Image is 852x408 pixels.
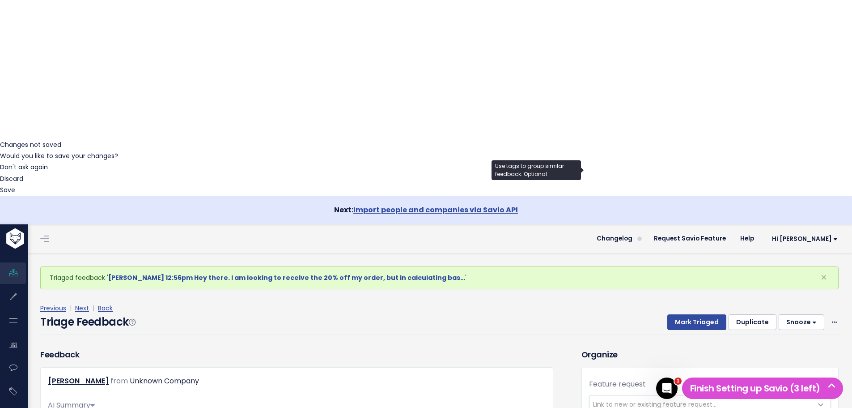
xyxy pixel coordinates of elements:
[581,348,839,361] h3: Organize
[40,314,135,330] h4: Triage Feedback
[40,304,66,313] a: Previous
[353,205,518,215] a: Import people and companies via Savio API
[821,270,827,285] span: ×
[597,236,632,242] span: Changelog
[48,376,109,386] a: [PERSON_NAME]
[667,314,726,331] button: Mark Triaged
[91,304,96,313] span: |
[334,205,518,215] strong: Next:
[686,382,839,395] h5: Finish Setting up Savio (3 left)
[772,236,838,242] span: Hi [PERSON_NAME]
[761,232,845,246] a: Hi [PERSON_NAME]
[68,304,73,313] span: |
[130,375,199,388] div: Unknown Company
[98,304,113,313] a: Back
[779,314,824,331] button: Snooze
[75,304,89,313] a: Next
[812,267,836,288] button: Close
[108,273,465,282] a: [PERSON_NAME] 12:56pm Hey there. I am looking to receive the 20% off my order, but in calculating...
[733,232,761,245] a: Help
[40,348,79,361] h3: Feedback
[589,379,646,390] label: Feature request
[40,266,839,289] div: Triaged feedback ' '
[656,378,678,399] iframe: Intercom live chat
[647,232,733,245] a: Request Savio Feature
[110,376,128,386] span: from
[674,378,682,385] span: 1
[4,228,73,249] img: logo-white.9d6f32f41409.svg
[729,314,776,331] button: Duplicate
[492,160,581,180] div: Use tags to group similar feedback. Optional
